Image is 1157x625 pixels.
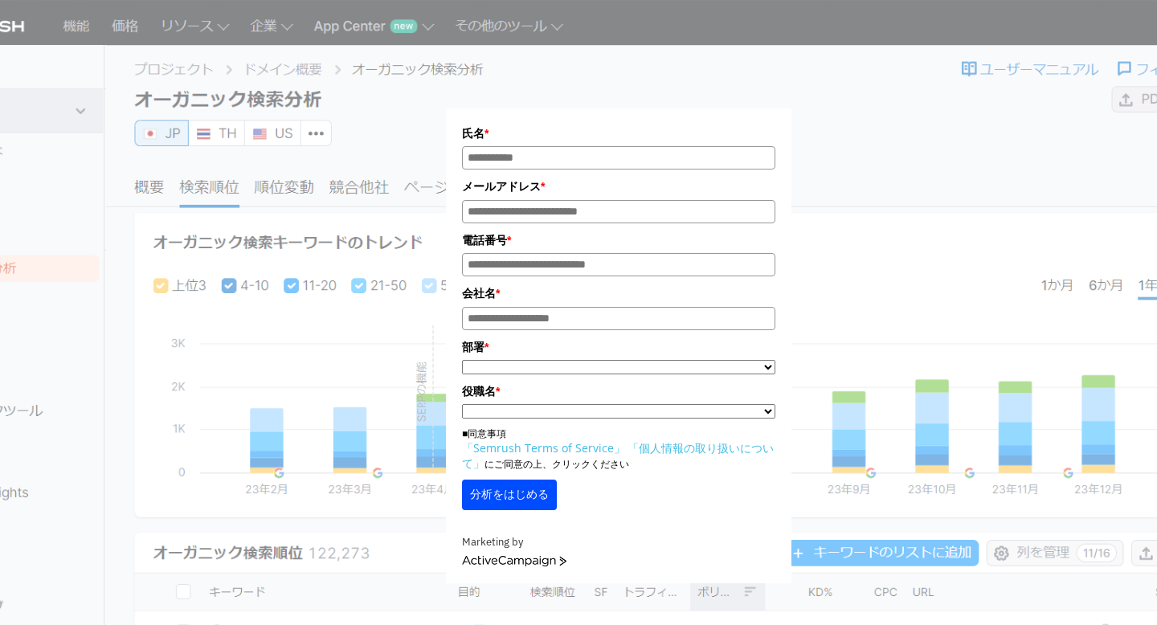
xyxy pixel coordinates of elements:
label: 会社名 [462,284,775,302]
p: ■同意事項 にご同意の上、クリックください [462,427,775,472]
label: 氏名 [462,125,775,142]
label: 部署 [462,338,775,356]
div: Marketing by [462,534,775,551]
button: 分析をはじめる [462,480,557,510]
label: 電話番号 [462,231,775,249]
label: 役職名 [462,382,775,400]
a: 「Semrush Terms of Service」 [462,440,625,455]
label: メールアドレス [462,178,775,195]
a: 「個人情報の取り扱いについて」 [462,440,774,471]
